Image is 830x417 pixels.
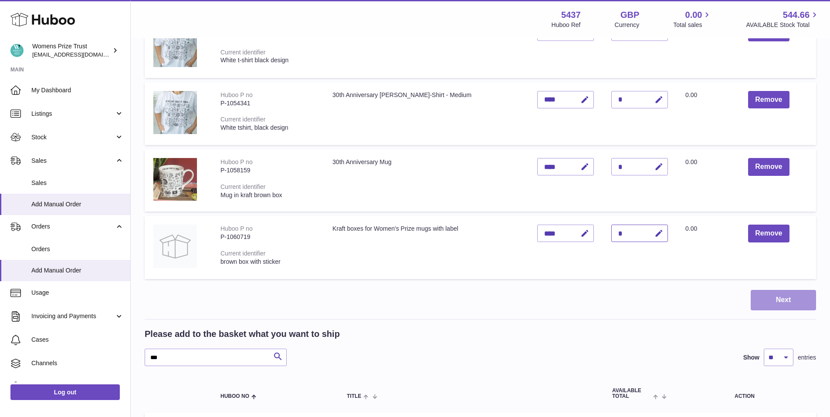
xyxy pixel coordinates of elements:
[220,124,315,132] div: White tshirt, black design
[612,388,651,399] span: AVAILABLE Total
[220,116,266,123] div: Current identifier
[220,250,266,257] div: Current identifier
[743,353,759,362] label: Show
[748,158,789,176] button: Remove
[220,225,253,232] div: Huboo P no
[31,222,115,231] span: Orders
[220,166,315,175] div: P-1058159
[798,353,816,362] span: entries
[31,266,124,275] span: Add Manual Order
[220,393,249,399] span: Huboo no
[324,82,528,145] td: 30th Anniversary [PERSON_NAME]-Shirt - Medium
[220,191,315,199] div: Mug in kraft brown box
[31,179,124,187] span: Sales
[748,225,789,242] button: Remove
[32,51,128,58] span: [EMAIL_ADDRESS][DOMAIN_NAME]
[220,91,253,98] div: Huboo P no
[31,312,115,320] span: Invoicing and Payments
[685,9,702,21] span: 0.00
[31,289,124,297] span: Usage
[685,158,697,165] span: 0.00
[153,225,197,268] img: Kraft boxes for Women's Prize mugs with label
[31,157,115,165] span: Sales
[685,91,697,98] span: 0.00
[31,245,124,253] span: Orders
[153,24,197,67] img: 30th Anniversary Scarlett Curtis T-Shirt - Small
[31,133,115,141] span: Stock
[220,99,315,108] div: P-1054341
[31,110,115,118] span: Listings
[145,328,340,340] h2: Please add to the basket what you want to ship
[347,393,361,399] span: Title
[561,9,581,21] strong: 5437
[746,21,820,29] span: AVAILABLE Stock Total
[685,225,697,232] span: 0.00
[220,233,315,241] div: P-1060719
[10,44,24,57] img: info@womensprizeforfiction.co.uk
[220,258,315,266] div: brown box with sticker
[615,21,640,29] div: Currency
[32,42,111,59] div: Womens Prize Trust
[220,158,253,165] div: Huboo P no
[31,336,124,344] span: Cases
[673,21,712,29] span: Total sales
[324,15,528,78] td: 30th Anniversary [PERSON_NAME]
[751,290,816,310] button: Next
[746,9,820,29] a: 544.66 AVAILABLE Stock Total
[673,379,816,408] th: Action
[31,86,124,94] span: My Dashboard
[324,149,528,212] td: 30th Anniversary Mug
[552,21,581,29] div: Huboo Ref
[153,158,197,201] img: 30th Anniversary Mug
[10,384,120,400] a: Log out
[31,359,124,367] span: Channels
[620,9,639,21] strong: GBP
[220,183,266,190] div: Current identifier
[220,49,266,56] div: Current identifier
[31,200,124,208] span: Add Manual Order
[153,91,197,135] img: 30th Anniversary Scarlett Curtis T-Shirt - Medium
[220,56,315,64] div: White t-shirt black design
[324,216,528,279] td: Kraft boxes for Women's Prize mugs with label
[783,9,810,21] span: 544.66
[673,9,712,29] a: 0.00 Total sales
[748,91,789,109] button: Remove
